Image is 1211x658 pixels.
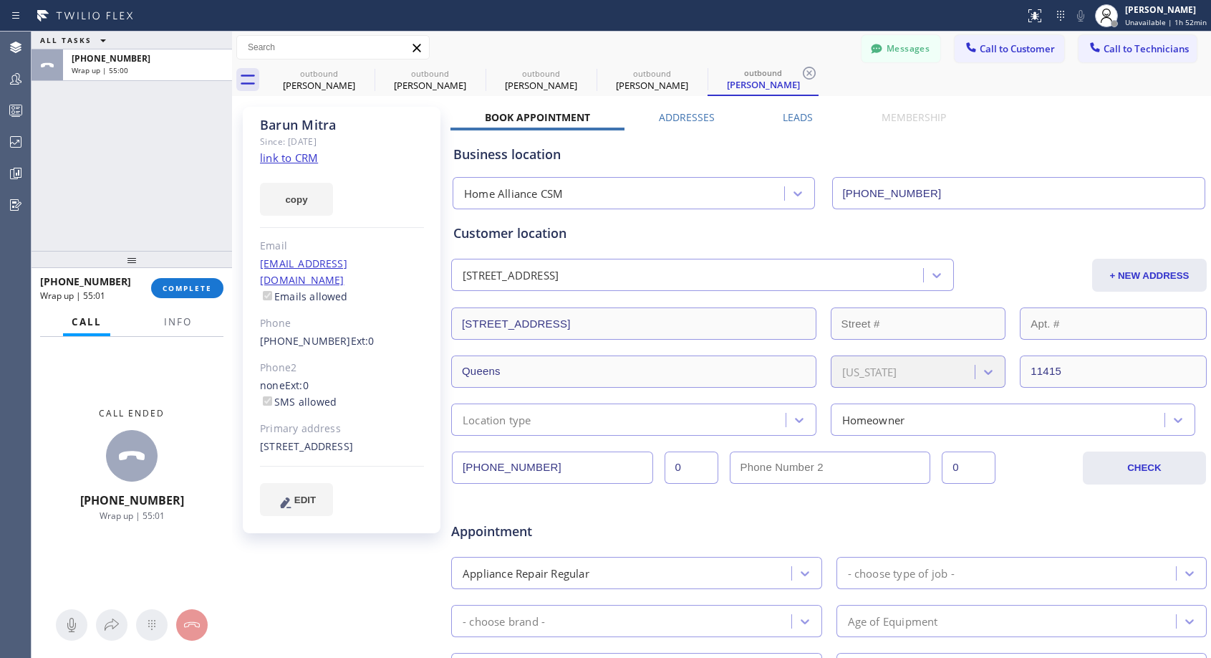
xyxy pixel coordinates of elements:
[72,65,128,75] span: Wrap up | 55:00
[882,110,946,124] label: Membership
[463,267,559,284] div: [STREET_ADDRESS]
[1125,4,1207,16] div: [PERSON_NAME]
[842,411,905,428] div: Homeowner
[955,35,1064,62] button: Call to Customer
[1125,17,1207,27] span: Unavailable | 1h 52min
[783,110,813,124] label: Leads
[451,307,816,340] input: Address
[163,283,212,293] span: COMPLETE
[40,35,92,45] span: ALL TASKS
[260,483,333,516] button: EDIT
[56,609,87,641] button: Mute
[598,79,706,92] div: [PERSON_NAME]
[40,275,131,288] span: [PHONE_NUMBER]
[260,151,318,165] a: link to CRM
[99,407,165,419] span: Call ended
[485,110,590,124] label: Book Appointment
[100,510,165,522] span: Wrap up | 55:01
[260,133,424,150] div: Since: [DATE]
[487,64,595,96] div: Jennifer Bingaman
[376,64,484,96] div: Nils Thoren
[1071,6,1091,26] button: Mute
[1092,259,1207,292] button: + NEW ADDRESS
[453,224,1205,243] div: Customer location
[730,452,931,484] input: Phone Number 2
[72,315,102,328] span: Call
[832,177,1206,209] input: Phone Number
[980,42,1055,55] span: Call to Customer
[260,334,351,348] a: [PHONE_NUMBER]
[453,145,1205,164] div: Business location
[263,396,272,406] input: SMS allowed
[263,291,272,300] input: Emails allowed
[451,522,701,541] span: Appointment
[237,36,429,59] input: Search
[260,439,424,455] div: [STREET_ADDRESS]
[1020,356,1207,388] input: ZIP
[659,110,715,124] label: Addresses
[96,609,127,641] button: Open directory
[155,308,201,336] button: Info
[260,183,333,216] button: copy
[598,64,706,96] div: Barun Mitra
[260,421,424,437] div: Primary address
[709,64,817,95] div: Barun Mitra
[164,315,192,328] span: Info
[464,186,563,202] div: Home Alliance CSM
[848,565,955,581] div: - choose type of job -
[260,395,337,409] label: SMS allowed
[285,378,309,392] span: Ext: 0
[32,32,120,49] button: ALL TASKS
[487,68,595,79] div: outbound
[709,67,817,78] div: outbound
[151,278,223,298] button: COMPLETE
[80,492,184,508] span: [PHONE_NUMBER]
[351,334,375,348] span: Ext: 0
[260,238,424,254] div: Email
[176,609,208,641] button: Hang up
[265,79,373,92] div: [PERSON_NAME]
[862,35,940,62] button: Messages
[831,307,1006,340] input: Street #
[452,452,653,484] input: Phone Number
[463,613,545,629] div: - choose brand -
[72,52,150,65] span: [PHONE_NUMBER]
[260,117,424,133] div: Barun Mitra
[136,609,168,641] button: Open dialpad
[260,378,424,411] div: none
[451,356,816,388] input: City
[1104,42,1189,55] span: Call to Technicians
[942,452,995,484] input: Ext. 2
[63,308,110,336] button: Call
[265,68,373,79] div: outbound
[1083,452,1206,485] button: CHECK
[487,79,595,92] div: [PERSON_NAME]
[260,290,348,303] label: Emails allowed
[709,78,817,91] div: [PERSON_NAME]
[1079,35,1197,62] button: Call to Technicians
[260,315,424,332] div: Phone
[376,68,484,79] div: outbound
[376,79,484,92] div: [PERSON_NAME]
[265,64,373,96] div: Henry Baik
[463,411,531,428] div: Location type
[463,565,589,581] div: Appliance Repair Regular
[1020,307,1207,340] input: Apt. #
[260,360,424,376] div: Phone2
[665,452,718,484] input: Ext.
[40,290,105,302] span: Wrap up | 55:01
[848,613,938,629] div: Age of Equipment
[294,495,316,505] span: EDIT
[260,257,347,287] a: [EMAIL_ADDRESS][DOMAIN_NAME]
[598,68,706,79] div: outbound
